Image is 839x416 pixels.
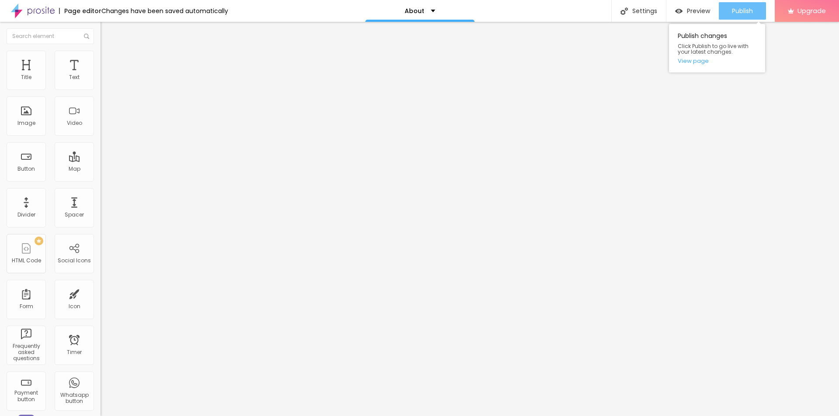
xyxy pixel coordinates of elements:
[65,212,84,218] div: Spacer
[678,43,756,55] span: Click Publish to go live with your latest changes.
[67,349,82,355] div: Timer
[405,8,424,14] p: About
[669,24,765,72] div: Publish changes
[675,7,683,15] img: view-1.svg
[69,166,80,172] div: Map
[666,2,719,20] button: Preview
[58,258,91,264] div: Social Icons
[678,58,756,64] a: View page
[69,74,80,80] div: Text
[59,8,101,14] div: Page editor
[21,74,31,80] div: Title
[20,303,33,309] div: Form
[67,120,82,126] div: Video
[621,7,628,15] img: Icone
[7,28,94,44] input: Search element
[84,34,89,39] img: Icone
[17,120,35,126] div: Image
[101,22,839,416] iframe: Editor
[687,7,710,14] span: Preview
[9,390,43,402] div: Payment button
[9,343,43,362] div: Frequently asked questions
[57,392,91,405] div: Whatsapp button
[69,303,80,309] div: Icon
[101,8,228,14] div: Changes have been saved automatically
[719,2,766,20] button: Publish
[797,7,826,14] span: Upgrade
[17,166,35,172] div: Button
[12,258,41,264] div: HTML Code
[732,7,753,14] span: Publish
[17,212,35,218] div: Divider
